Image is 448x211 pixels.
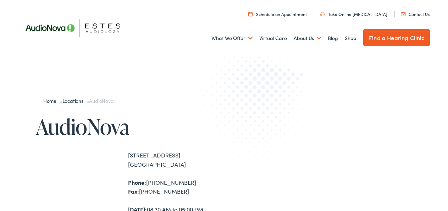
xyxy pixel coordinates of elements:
img: utility icon [401,12,406,16]
a: Locations [62,97,87,104]
strong: Fax: [128,187,139,195]
a: Blog [328,25,338,51]
a: Contact Us [401,11,430,17]
span: » » [43,97,114,104]
div: [STREET_ADDRESS] [GEOGRAPHIC_DATA] [128,151,224,169]
a: Home [43,97,60,104]
img: utility icon [248,12,253,16]
a: Take Online [MEDICAL_DATA] [320,11,387,17]
strong: Phone: [128,178,146,186]
a: Virtual Care [259,25,287,51]
a: What We Offer [211,25,253,51]
span: AudioNova [89,97,113,104]
a: Schedule an Appointment [248,11,307,17]
a: Find a Hearing Clinic [363,29,430,46]
a: Shop [345,25,356,51]
img: utility icon [320,12,325,16]
h1: AudioNova [36,115,224,138]
div: [PHONE_NUMBER] [PHONE_NUMBER] [128,178,224,196]
a: About Us [294,25,321,51]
